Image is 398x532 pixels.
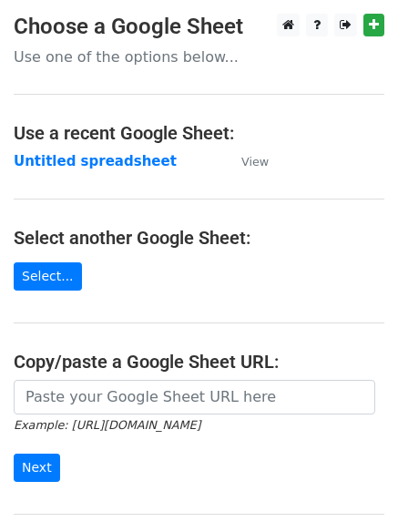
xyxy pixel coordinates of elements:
[14,122,384,144] h4: Use a recent Google Sheet:
[14,262,82,291] a: Select...
[14,454,60,482] input: Next
[14,47,384,66] p: Use one of the options below...
[14,14,384,40] h3: Choose a Google Sheet
[14,351,384,373] h4: Copy/paste a Google Sheet URL:
[241,155,269,169] small: View
[14,153,177,169] a: Untitled spreadsheet
[14,418,200,432] small: Example: [URL][DOMAIN_NAME]
[14,227,384,249] h4: Select another Google Sheet:
[223,153,269,169] a: View
[14,380,375,414] input: Paste your Google Sheet URL here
